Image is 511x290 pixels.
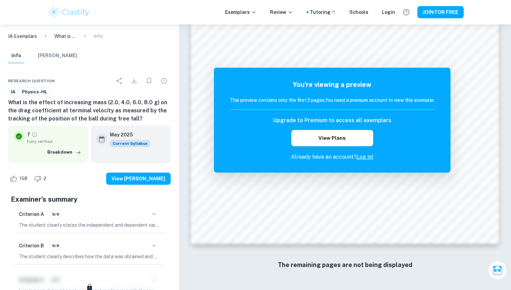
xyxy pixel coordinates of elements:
button: Help and Feedback [400,6,412,18]
a: Physics-HL [19,88,50,96]
a: IA Exemplars [8,32,37,40]
h6: Criterion B [19,242,44,249]
p: Review [270,8,293,16]
button: View Plans [291,130,373,146]
a: Grade fully verified [31,132,38,138]
button: Breakdown [46,147,83,157]
p: The student clearly states the independent and dependent variables in the research question, prov... [19,221,160,229]
a: Log in! [357,154,373,160]
div: Dislike [32,173,50,184]
button: JOIN FOR FREE [417,6,464,18]
button: View [PERSON_NAME] [106,173,171,185]
div: Download [127,74,141,88]
button: Ask Clai [488,261,507,280]
span: Current Syllabus [110,140,150,147]
div: Report issue [157,74,171,88]
a: Schools [349,8,368,16]
h6: May 2025 [110,131,145,138]
a: Login [382,8,395,16]
a: IA [8,88,18,96]
p: Info [94,32,103,40]
button: Info [8,48,24,63]
span: 158 [16,175,31,182]
span: 5/6 [50,211,62,217]
span: 2 [40,175,50,182]
span: Physics-HL [20,89,50,95]
h6: Upgrade to Premium to access all exemplars [273,116,391,125]
span: IA [8,89,18,95]
p: The student clearly describes how the data was obtained and processed, providing the formula used... [19,253,160,260]
div: Share [113,74,126,88]
p: Already have an account? [230,153,435,161]
div: Like [8,173,31,184]
span: Research question [8,78,55,84]
h6: Criterion A [19,210,44,218]
a: Tutoring [310,8,336,16]
h5: Examiner's summary [11,194,168,204]
span: Fully verified [27,138,83,144]
p: 7 [27,131,30,138]
div: Bookmark [142,74,156,88]
p: Exemplars [225,8,257,16]
img: Clastify logo [47,5,90,19]
button: [PERSON_NAME] [38,48,77,63]
h6: What is the effect of increasing mass (2.0, 4.0, 6.0, 8.0 g) on the drag coefficient at terminal ... [8,98,171,123]
h6: This preview contains only the first 2 pages. You need a premium account to view this exemplar. [230,96,435,104]
h5: You're viewing a preview [230,80,435,90]
span: 5/6 [50,243,62,249]
div: This exemplar is based on the current syllabus. Feel free to refer to it for inspiration/ideas wh... [110,140,150,147]
h6: The remaining pages are not being displayed [205,260,485,270]
p: What is the effect of increasing mass (2.0, 4.0, 6.0, 8.0 g) on the drag coefficient at terminal ... [54,32,76,40]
